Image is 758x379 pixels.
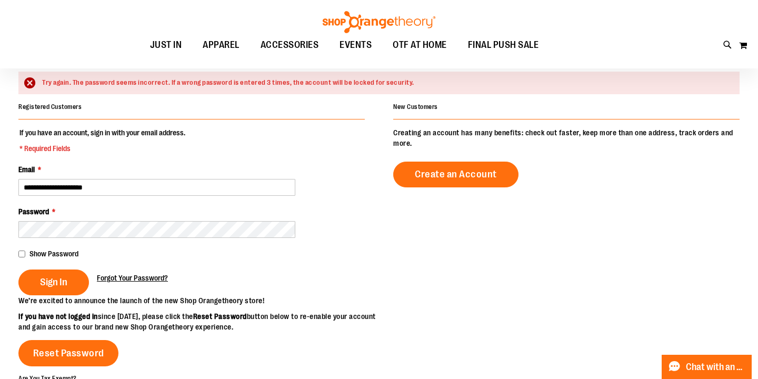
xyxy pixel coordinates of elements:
strong: Registered Customers [18,103,82,111]
span: Chat with an Expert [686,362,745,372]
span: FINAL PUSH SALE [468,33,539,57]
span: Password [18,207,49,216]
span: Sign In [40,276,67,288]
p: We’re excited to announce the launch of the new Shop Orangetheory store! [18,295,379,306]
button: Sign In [18,270,89,295]
span: Create an Account [415,168,497,180]
a: EVENTS [329,33,382,57]
strong: Reset Password [193,312,247,321]
a: FINAL PUSH SALE [457,33,550,57]
legend: If you have an account, sign in with your email address. [18,127,186,154]
span: Show Password [29,250,78,258]
strong: If you have not logged in [18,312,98,321]
a: Reset Password [18,340,118,366]
span: JUST IN [150,33,182,57]
img: Shop Orangetheory [321,11,437,33]
a: Create an Account [393,162,518,187]
div: Try again. The password seems incorrect. If a wrong password is entered 3 times, the account will... [42,78,729,88]
a: ACCESSORIES [250,33,330,57]
p: Creating an account has many benefits: check out faster, keep more than one address, track orders... [393,127,740,148]
span: Forgot Your Password? [97,274,168,282]
span: OTF AT HOME [393,33,447,57]
span: EVENTS [340,33,372,57]
span: ACCESSORIES [261,33,319,57]
a: OTF AT HOME [382,33,457,57]
span: * Required Fields [19,143,185,154]
span: Reset Password [33,347,104,359]
a: Forgot Your Password? [97,273,168,283]
a: APPAREL [192,33,250,57]
span: Email [18,165,35,174]
a: JUST IN [139,33,193,57]
strong: New Customers [393,103,438,111]
button: Chat with an Expert [662,355,752,379]
p: since [DATE], please click the button below to re-enable your account and gain access to our bran... [18,311,379,332]
span: APPAREL [203,33,240,57]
